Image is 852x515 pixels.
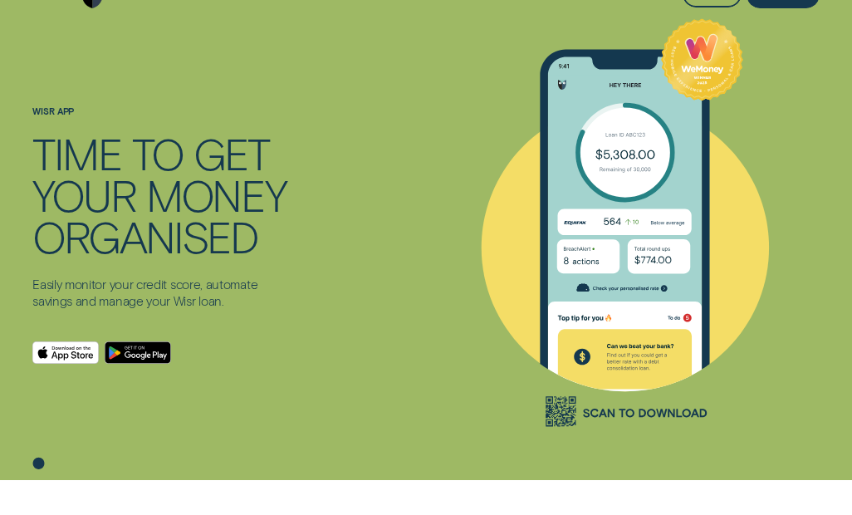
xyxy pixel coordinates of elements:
p: Easily monitor your credit score, automate savings and manage your Wisr loan. [32,277,289,309]
div: TIME [32,133,121,174]
h1: WISR APP [32,106,289,134]
div: YOUR [32,174,135,216]
div: GET [193,133,269,174]
div: ORGANISED [32,216,257,257]
h4: TIME TO GET YOUR MONEY ORGANISED [32,133,289,257]
div: TO [132,133,183,174]
div: MONEY [146,174,286,216]
a: Download on the App Store [32,341,100,364]
a: Android App on Google Play [105,341,172,364]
